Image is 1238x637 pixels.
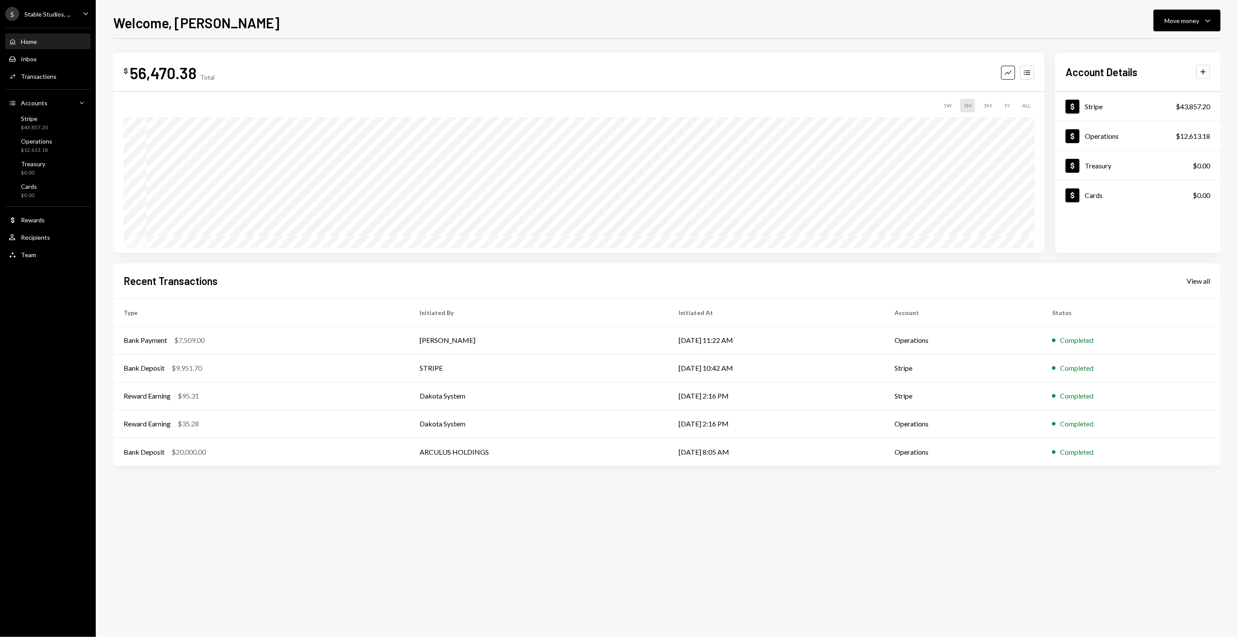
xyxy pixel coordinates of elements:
[124,391,171,401] div: Reward Earning
[1085,191,1103,199] div: Cards
[21,38,37,45] div: Home
[21,115,48,122] div: Stripe
[410,326,668,354] td: [PERSON_NAME]
[1060,391,1093,401] div: Completed
[21,234,50,241] div: Recipients
[1060,447,1093,457] div: Completed
[21,183,37,190] div: Cards
[5,34,91,49] a: Home
[980,99,995,112] div: 3M
[668,326,885,354] td: [DATE] 11:22 AM
[1154,10,1221,31] button: Move money
[174,335,205,345] div: $7,509.00
[21,137,52,145] div: Operations
[5,112,91,133] a: Stripe$43,857.20
[1164,16,1199,25] div: Move money
[124,447,165,457] div: Bank Deposit
[5,229,91,245] a: Recipients
[5,158,91,178] a: Treasury$0.00
[1055,151,1221,180] a: Treasury$0.00
[410,382,668,410] td: Dakota System
[885,326,1042,354] td: Operations
[668,298,885,326] th: Initiated At
[1060,363,1093,373] div: Completed
[885,298,1042,326] th: Account
[21,192,37,199] div: $0.00
[668,382,885,410] td: [DATE] 2:16 PM
[1042,298,1221,326] th: Status
[124,274,218,288] h2: Recent Transactions
[113,14,279,31] h1: Welcome, [PERSON_NAME]
[885,410,1042,438] td: Operations
[21,160,45,168] div: Treasury
[21,169,45,177] div: $0.00
[410,298,668,326] th: Initiated By
[124,419,171,429] div: Reward Earning
[5,212,91,228] a: Rewards
[1055,121,1221,151] a: Operations$12,613.18
[5,135,91,156] a: Operations$12,613.18
[130,63,197,83] div: 56,470.38
[172,447,206,457] div: $20,000.00
[668,354,885,382] td: [DATE] 10:42 AM
[24,10,71,18] div: Stable Studios, ...
[1066,65,1137,79] h2: Account Details
[21,124,48,131] div: $43,857.20
[5,68,91,84] a: Transactions
[410,410,668,438] td: Dakota System
[1085,102,1103,111] div: Stripe
[113,298,410,326] th: Type
[1187,277,1210,285] div: View all
[940,99,955,112] div: 1W
[1193,190,1210,201] div: $0.00
[5,180,91,201] a: Cards$0.00
[1193,161,1210,171] div: $0.00
[1060,335,1093,345] div: Completed
[885,382,1042,410] td: Stripe
[124,335,167,345] div: Bank Payment
[178,419,199,429] div: $35.28
[1176,101,1210,112] div: $43,857.20
[1187,276,1210,285] a: View all
[5,51,91,67] a: Inbox
[5,7,19,21] div: S
[1085,161,1111,170] div: Treasury
[124,363,165,373] div: Bank Deposit
[21,55,37,63] div: Inbox
[410,354,668,382] td: STRIPE
[1055,92,1221,121] a: Stripe$43,857.20
[124,67,128,75] div: $
[21,147,52,154] div: $12,613.18
[668,438,885,466] td: [DATE] 8:05 AM
[1085,132,1119,140] div: Operations
[1060,419,1093,429] div: Completed
[5,95,91,111] a: Accounts
[885,354,1042,382] td: Stripe
[200,74,215,81] div: Total
[21,99,47,107] div: Accounts
[178,391,199,401] div: $95.31
[21,251,36,258] div: Team
[960,99,975,112] div: 1M
[668,410,885,438] td: [DATE] 2:16 PM
[1176,131,1210,141] div: $12,613.18
[1000,99,1013,112] div: 1Y
[172,363,202,373] div: $9,951.70
[410,438,668,466] td: ARCULUS HOLDINGS
[21,216,45,224] div: Rewards
[1019,99,1034,112] div: ALL
[21,73,57,80] div: Transactions
[5,247,91,262] a: Team
[885,438,1042,466] td: Operations
[1055,181,1221,210] a: Cards$0.00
